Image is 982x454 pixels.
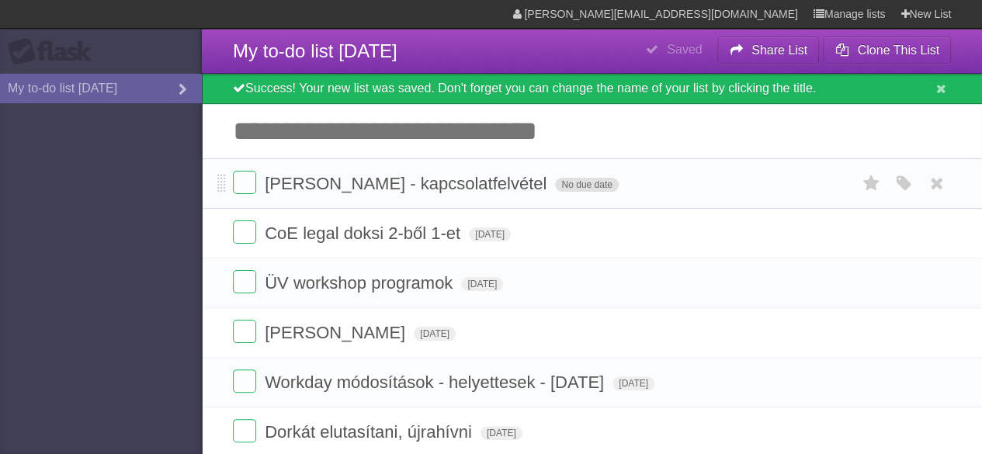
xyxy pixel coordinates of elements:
[233,40,397,61] span: My to-do list [DATE]
[469,227,511,241] span: [DATE]
[233,320,256,343] label: Done
[265,224,464,243] span: CoE legal doksi 2-ből 1-et
[265,273,456,293] span: ÜV workshop programok
[8,38,101,66] div: Flask
[461,277,503,291] span: [DATE]
[481,426,522,440] span: [DATE]
[555,178,618,192] span: No due date
[265,323,409,342] span: [PERSON_NAME]
[751,43,807,57] b: Share List
[265,422,476,442] span: Dorkát elutasítani, újrahívni
[233,419,256,442] label: Done
[717,36,820,64] button: Share List
[233,369,256,393] label: Done
[202,74,982,104] div: Success! Your new list was saved. Don't forget you can change the name of your list by clicking t...
[612,376,654,390] span: [DATE]
[233,220,256,244] label: Done
[667,43,702,56] b: Saved
[233,171,256,194] label: Done
[823,36,951,64] button: Clone This List
[265,373,608,392] span: Workday módosítások - helyettesek - [DATE]
[414,327,456,341] span: [DATE]
[265,174,550,193] span: [PERSON_NAME] - kapcsolatfelvétel
[857,43,939,57] b: Clone This List
[856,171,886,196] label: Star task
[233,270,256,293] label: Done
